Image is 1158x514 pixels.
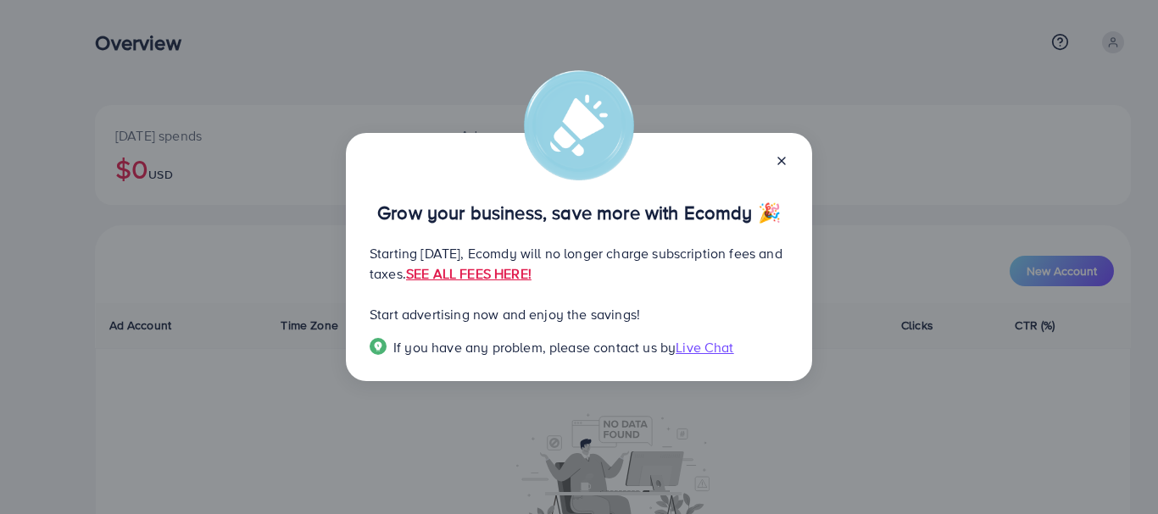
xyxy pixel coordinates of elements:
[370,202,788,223] p: Grow your business, save more with Ecomdy 🎉
[406,264,532,283] a: SEE ALL FEES HERE!
[676,338,733,356] span: Live Chat
[370,338,387,355] img: Popup guide
[524,70,634,180] img: alert
[393,338,676,356] span: If you have any problem, please contact us by
[370,304,788,324] p: Start advertising now and enjoy the savings!
[370,243,788,284] p: Starting [DATE], Ecomdy will no longer charge subscription fees and taxes.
